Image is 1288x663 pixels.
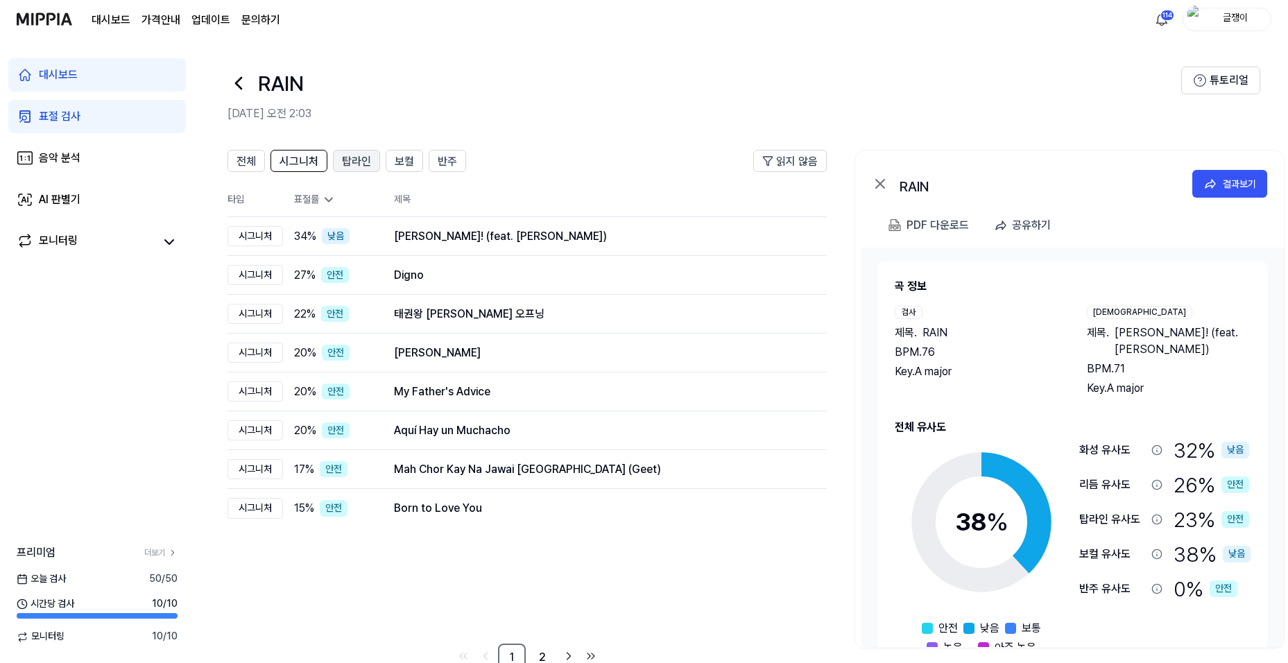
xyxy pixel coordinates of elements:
[294,228,316,245] span: 34 %
[39,150,80,166] div: 음악 분석
[294,193,372,207] div: 표절률
[17,544,55,561] span: 프리미엄
[394,306,805,322] div: 태권왕 [PERSON_NAME] 오프닝
[227,265,283,286] div: 시그니처
[227,304,283,325] div: 시그니처
[394,500,805,517] div: Born to Love You
[321,306,349,322] div: 안전
[1174,574,1237,603] div: 0 %
[1079,580,1146,597] div: 반주 유사도
[294,345,316,361] span: 20 %
[227,420,283,441] div: 시그니처
[938,620,958,637] span: 안전
[17,630,65,644] span: 모니터링
[294,384,316,400] span: 20 %
[888,219,901,232] img: PDF Download
[8,100,186,133] a: 표절 검사
[1221,442,1249,458] div: 낮음
[1087,306,1192,319] div: [DEMOGRAPHIC_DATA]
[322,345,350,361] div: 안전
[39,108,80,125] div: 표절 검사
[39,67,78,83] div: 대시보드
[988,212,1062,239] button: 공유하기
[237,153,256,170] span: 전체
[1181,67,1260,94] button: 튜토리얼
[17,572,66,586] span: 오늘 검사
[922,325,947,341] span: RAIN
[886,212,972,239] button: PDF 다운로드
[294,500,314,517] span: 15 %
[17,232,155,252] a: 모니터링
[895,278,1251,295] h2: 곡 정보
[227,498,283,519] div: 시그니처
[1174,505,1249,534] div: 23 %
[776,153,818,170] span: 읽지 않음
[386,150,423,172] button: 보컬
[149,572,178,586] span: 50 / 50
[92,12,130,28] a: 대시보드
[895,363,1059,380] div: Key. A major
[322,384,350,400] div: 안전
[1012,216,1051,234] div: 공유하기
[980,620,999,637] span: 낮음
[320,500,347,517] div: 안전
[271,150,327,172] button: 시그니처
[333,150,380,172] button: 탑라인
[1151,8,1173,31] button: 알림114
[1087,380,1251,397] div: Key. A major
[1208,11,1262,26] div: 글쟁이
[900,175,1177,192] div: RAIN
[1221,476,1249,493] div: 안전
[395,153,414,170] span: 보컬
[907,216,969,234] div: PDF 다운로드
[895,419,1251,436] h2: 전체 유사도
[1174,470,1249,499] div: 26 %
[294,422,316,439] span: 20 %
[1223,176,1256,191] div: 결과보기
[241,12,280,28] a: 문의하기
[986,507,1008,537] span: %
[227,105,1181,122] h2: [DATE] 오전 2:03
[394,183,827,216] th: 제목
[342,153,371,170] span: 탑라인
[1223,546,1251,562] div: 낮음
[1160,10,1174,21] div: 114
[191,12,230,28] a: 업데이트
[943,639,963,656] span: 높음
[1079,476,1146,493] div: 리듬 유사도
[1174,436,1249,465] div: 32 %
[294,306,316,322] span: 22 %
[1153,11,1170,28] img: 알림
[394,422,805,439] div: Aquí Hay un Muchacho
[39,232,78,252] div: 모니터링
[294,267,316,284] span: 27 %
[1187,6,1204,33] img: profile
[227,150,265,172] button: 전체
[895,306,922,319] div: 검사
[1221,511,1249,528] div: 안전
[294,461,314,478] span: 17 %
[280,153,318,170] span: 시그니처
[438,153,457,170] span: 반주
[227,183,283,217] th: 타입
[429,150,466,172] button: 반주
[394,384,805,400] div: My Father's Advice
[1174,540,1251,569] div: 38 %
[227,343,283,363] div: 시그니처
[394,267,805,284] div: Digno
[895,344,1059,361] div: BPM. 76
[995,639,1036,656] span: 아주 높음
[320,461,347,478] div: 안전
[394,461,805,478] div: Mah Chor Kay Na Jawai [GEOGRAPHIC_DATA] (Geet)
[227,459,283,480] div: 시그니처
[8,58,186,92] a: 대시보드
[17,597,74,611] span: 시간당 검사
[861,248,1284,647] a: 곡 정보검사제목.RAINBPM.76Key.A major[DEMOGRAPHIC_DATA]제목.[PERSON_NAME]! (feat. [PERSON_NAME])BPM.71Key....
[753,150,827,172] button: 읽지 않음
[1022,620,1041,637] span: 보통
[1087,361,1251,377] div: BPM. 71
[322,422,350,439] div: 안전
[1210,580,1237,597] div: 안전
[1192,170,1267,198] button: 결과보기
